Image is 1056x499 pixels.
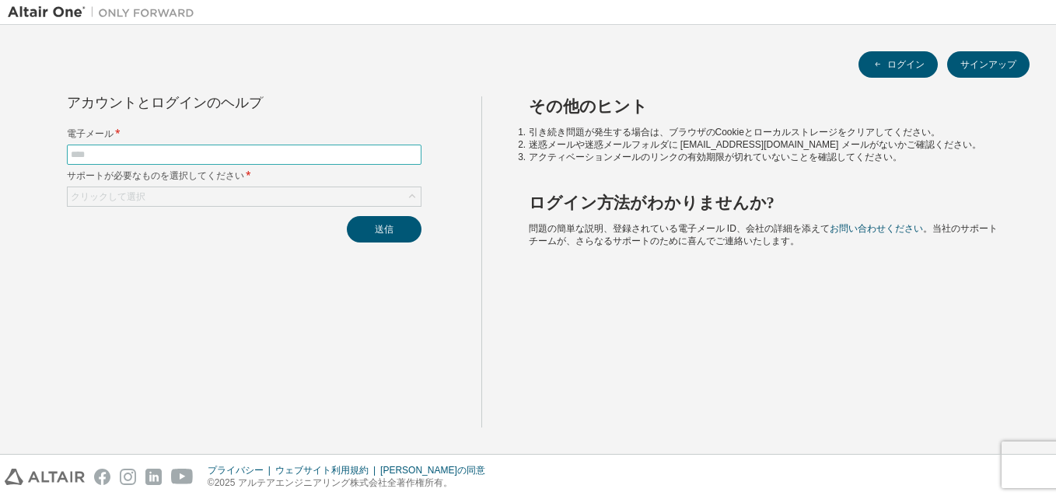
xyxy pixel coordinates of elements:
[67,96,351,109] div: アカウントとログインのヘルプ
[5,469,85,485] img: altair_logo.svg
[347,216,421,243] button: 送信
[858,51,938,78] button: ログイン
[67,127,114,140] font: 電子メール
[208,476,495,490] p: ©
[67,169,244,182] font: サポートが必要なものを選択してください
[208,464,275,476] div: プライバシー
[68,187,421,206] div: クリックして選択
[529,138,1002,151] li: 迷惑メールや迷惑メールフォルダに [EMAIL_ADDRESS][DOMAIN_NAME] メールがないかご確認ください。
[171,469,194,485] img: youtube.svg
[947,51,1030,78] button: サインアップ
[380,464,495,476] div: [PERSON_NAME]の同意
[529,193,1002,213] h2: ログイン方法がわかりませんか?
[529,223,998,246] span: 問題の簡単な説明、登録されている電子メール ID、会社の詳細を添えて 。当社のサポート チームが、さらなるサポートのために喜んでご連絡いたします。
[529,96,1002,117] h2: その他のヒント
[529,151,1002,163] li: アクティベーションメールのリンクの有効期限が切れていないことを確認してください。
[120,469,136,485] img: instagram.svg
[275,464,380,476] div: ウェブサイト利用規約
[887,58,925,71] font: ログイン
[94,469,110,485] img: facebook.svg
[71,190,145,203] div: クリックして選択
[215,477,453,488] font: 2025 アルテアエンジニアリング株式会社全著作権所有。
[830,223,923,234] a: お問い合わせください
[8,5,202,20] img: アルタイルワン
[145,469,162,485] img: linkedin.svg
[529,126,1002,138] li: 引き続き問題が発生する場合は、ブラウザのCookieとローカルストレージをクリアしてください。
